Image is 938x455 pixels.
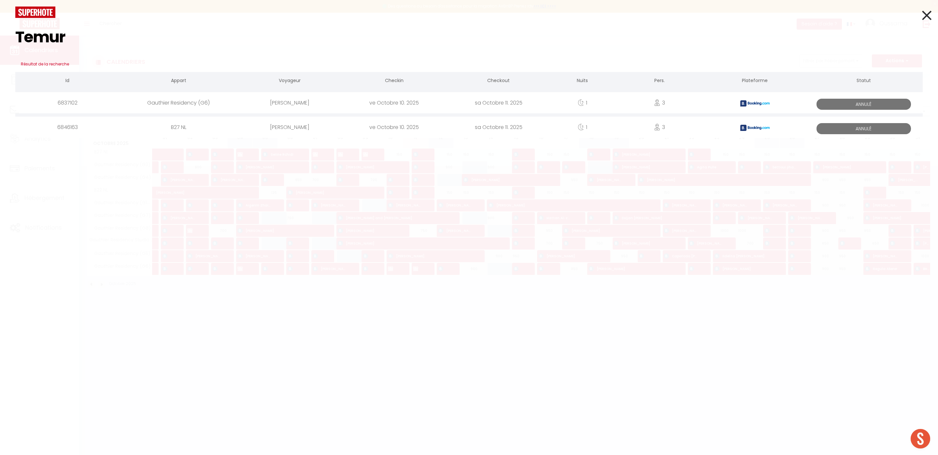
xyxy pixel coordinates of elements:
img: logo [15,7,55,18]
div: [PERSON_NAME] [238,117,342,138]
th: Plateforme [705,72,804,91]
div: sa Octobre 11. 2025 [446,117,550,138]
th: Appart [120,72,237,91]
div: 6846163 [15,117,120,138]
th: Id [15,72,120,91]
div: Ouvrir le chat [911,429,930,448]
input: Tapez pour rechercher... [15,18,923,56]
div: 3 [614,117,705,138]
th: Nuits [551,72,614,91]
div: 1 [551,92,614,113]
span: Annulé [817,123,911,134]
div: sa Octobre 11. 2025 [446,92,550,113]
div: B27 NL [120,117,237,138]
div: Gauthier Residency (G6) [120,92,237,113]
div: 1 [551,117,614,138]
h3: Résultat de la recherche [15,56,923,72]
th: Checkout [446,72,550,91]
th: Checkin [342,72,446,91]
th: Statut [805,72,923,91]
div: 6837102 [15,92,120,113]
div: [PERSON_NAME] [238,92,342,113]
img: booking2.png [740,100,770,107]
th: Pers. [614,72,705,91]
th: Voyageur [238,72,342,91]
span: Annulé [817,99,911,110]
div: 3 [614,92,705,113]
div: ve Octobre 10. 2025 [342,117,446,138]
div: ve Octobre 10. 2025 [342,92,446,113]
img: booking2.png [740,125,770,131]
